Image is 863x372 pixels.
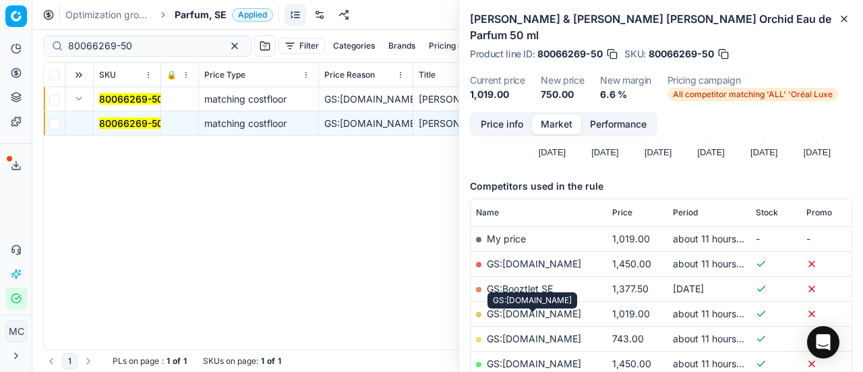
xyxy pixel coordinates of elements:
[324,117,407,130] div: GS:[DOMAIN_NAME]
[324,70,375,80] span: Price Reason
[667,76,838,85] dt: Pricing campaign
[423,38,501,54] button: Pricing campaign
[807,326,839,358] div: Open Intercom Messenger
[806,207,832,218] span: Promo
[267,356,275,367] strong: of
[99,117,163,129] mark: 80066269-50
[673,283,704,294] span: [DATE]
[612,258,651,269] span: 1,450.00
[541,88,584,101] dd: 750.00
[470,88,525,101] dd: 1,019.00
[62,353,78,369] button: 1
[581,115,655,134] button: Performance
[487,358,581,369] a: GS:[DOMAIN_NAME]
[476,207,499,218] span: Name
[167,70,177,80] span: 🔒
[470,180,852,193] h5: Competitors used in the rule
[204,70,245,80] span: Price Type
[99,93,163,105] mark: 80066269-50
[649,47,714,61] span: 80066269-50
[532,115,581,134] button: Market
[612,333,644,344] span: 743.00
[673,308,756,319] span: about 11 hours ago
[612,233,650,244] span: 1,019.00
[612,207,632,218] span: Price
[383,38,421,54] button: Brands
[65,8,273,22] nav: breadcrumb
[324,92,407,106] div: GS:[DOMAIN_NAME]
[600,88,651,101] dd: 6.6 %
[472,115,532,134] button: Price info
[612,308,650,319] span: 1,019.00
[470,49,535,59] span: Product line ID :
[487,292,577,309] div: GS:[DOMAIN_NAME]
[5,321,27,342] button: MC
[65,8,152,22] a: Optimization groups
[673,333,756,344] span: about 11 hours ago
[261,356,264,367] strong: 1
[750,226,801,251] td: -
[541,76,584,85] dt: New price
[756,207,778,218] span: Stock
[750,147,777,157] text: [DATE]
[204,92,313,106] div: matching costfloor
[801,226,852,251] td: -
[804,147,831,157] text: [DATE]
[697,147,724,157] text: [DATE]
[99,117,163,130] button: 80066269-50
[673,258,756,269] span: about 11 hours ago
[600,76,651,85] dt: New margin
[673,207,698,218] span: Period
[419,93,792,105] span: [PERSON_NAME] & [PERSON_NAME] [PERSON_NAME] Orchid Eau de Parfum 50 ml
[328,38,380,54] button: Categories
[113,356,187,367] div: :
[175,8,227,22] span: Parfum, SE
[612,283,649,294] span: 1,377.50
[71,90,87,107] button: Expand
[167,356,170,367] strong: 1
[278,38,325,54] button: Filter
[673,358,756,369] span: about 11 hours ago
[204,117,313,130] div: matching costfloor
[645,147,672,157] text: [DATE]
[612,358,651,369] span: 1,450.00
[537,47,603,61] span: 80066269-50
[183,356,187,367] strong: 1
[667,88,838,101] span: All competitor matching 'ALL' 'Oréal Luxe
[278,356,281,367] strong: 1
[591,147,618,157] text: [DATE]
[487,233,526,244] span: My price
[43,353,59,369] button: Go to previous page
[470,76,525,85] dt: Current price
[113,356,159,367] span: PLs on page
[99,70,116,80] span: SKU
[173,356,181,367] strong: of
[6,321,26,342] span: MC
[487,258,581,269] a: GS:[DOMAIN_NAME]
[624,49,646,59] span: SKU :
[232,8,273,22] span: Applied
[43,353,96,369] nav: pagination
[487,333,581,344] a: GS:[DOMAIN_NAME]
[419,117,792,129] span: [PERSON_NAME] & [PERSON_NAME] [PERSON_NAME] Orchid Eau de Parfum 50 ml
[203,356,258,367] span: SKUs on page :
[99,92,163,106] button: 80066269-50
[68,39,216,53] input: Search by SKU or title
[419,70,436,80] span: Title
[470,11,852,43] h2: [PERSON_NAME] & [PERSON_NAME] [PERSON_NAME] Orchid Eau de Parfum 50 ml
[673,233,756,244] span: about 11 hours ago
[539,147,566,157] text: [DATE]
[80,353,96,369] button: Go to next page
[487,283,553,294] a: GS:Booztlet SE
[71,67,87,83] button: Expand all
[175,8,273,22] span: Parfum, SEApplied
[487,308,581,319] a: GS:[DOMAIN_NAME]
